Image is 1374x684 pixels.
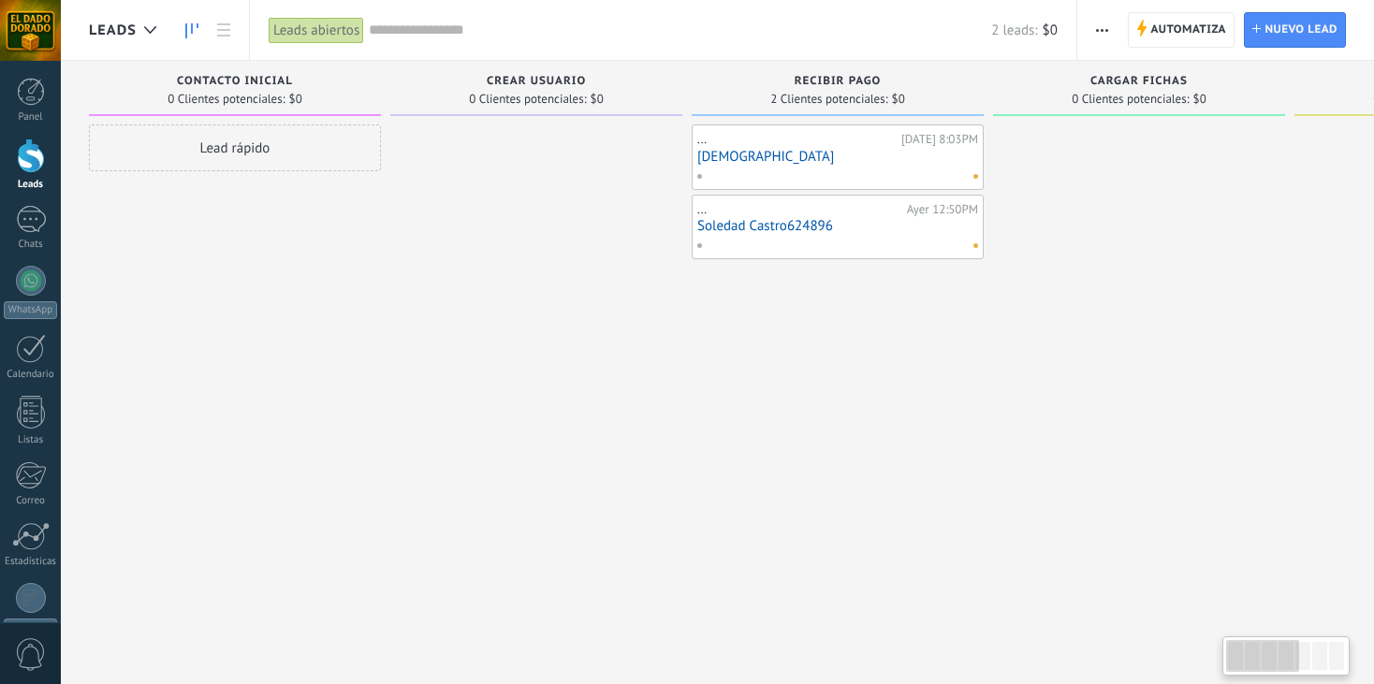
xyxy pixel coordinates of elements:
div: Leads abiertos [269,17,364,44]
div: Crear Usuario [400,75,673,91]
div: Contacto Inicial [98,75,372,91]
a: Nuevo lead [1244,12,1346,48]
a: [DEMOGRAPHIC_DATA] [697,149,978,165]
div: ... [697,132,897,147]
span: $0 [1193,94,1206,105]
div: Lead rápido [89,124,381,171]
span: $0 [1043,22,1058,39]
span: 2 leads: [991,22,1037,39]
div: Chats [4,239,58,251]
div: ... [697,202,902,217]
a: Automatiza [1128,12,1235,48]
div: Leads [4,179,58,191]
a: Soledad Castro624896 [697,218,978,234]
span: No hay nada asignado [973,243,978,248]
span: Leads [89,22,137,39]
div: Estadísticas [4,556,58,568]
span: $0 [591,94,604,105]
div: [DATE] 8:03PM [901,132,978,147]
div: WhatsApp [4,301,57,319]
span: Recibir Pago [795,75,882,88]
div: Cargar Fichas [1002,75,1276,91]
span: $0 [892,94,905,105]
span: Nuevo lead [1264,13,1337,47]
div: Listas [4,434,58,446]
div: Panel [4,111,58,124]
div: Correo [4,495,58,507]
span: Automatiza [1150,13,1226,47]
span: Cargar Fichas [1090,75,1188,88]
div: Calendario [4,369,58,381]
span: $0 [289,94,302,105]
span: No hay nada asignado [973,174,978,179]
span: Crear Usuario [487,75,586,88]
span: 0 Clientes potenciales: [469,94,586,105]
div: Ayer 12:50PM [907,202,978,217]
span: 0 Clientes potenciales: [168,94,285,105]
span: 2 Clientes potenciales: [770,94,887,105]
img: Fromni [22,589,39,606]
div: Fromni [4,619,57,636]
span: 0 Clientes potenciales: [1072,94,1189,105]
div: Recibir Pago [701,75,974,91]
span: Contacto Inicial [177,75,293,88]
